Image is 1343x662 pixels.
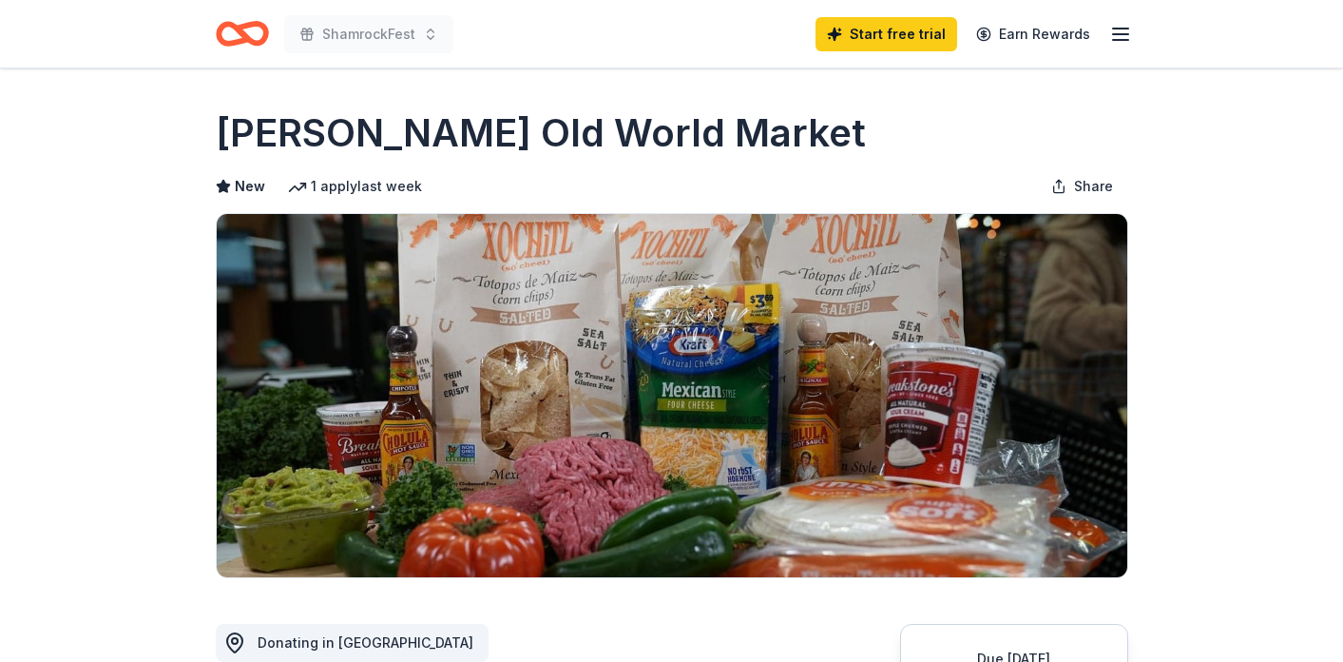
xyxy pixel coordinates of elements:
[216,11,269,56] a: Home
[217,214,1127,577] img: Image for Livoti's Old World Market
[235,175,265,198] span: New
[258,634,473,651] span: Donating in [GEOGRAPHIC_DATA]
[216,107,866,160] h1: [PERSON_NAME] Old World Market
[284,15,453,53] button: ShamrockFest
[1036,167,1128,205] button: Share
[1074,175,1113,198] span: Share
[322,23,415,46] span: ShamrockFest
[815,17,957,51] a: Start free trial
[288,175,422,198] div: 1 apply last week
[965,17,1102,51] a: Earn Rewards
